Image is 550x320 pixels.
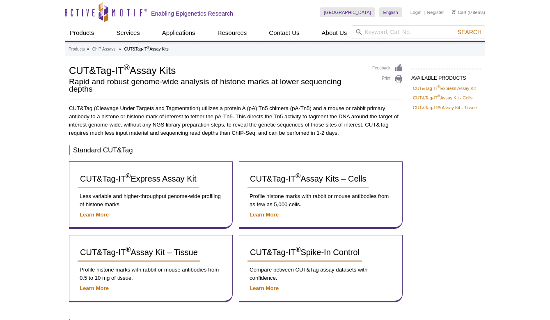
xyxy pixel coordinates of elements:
a: [GEOGRAPHIC_DATA] [320,7,375,17]
a: Learn More [250,212,279,218]
li: » [119,47,121,51]
a: CUT&Tag-IT®Assay Kits – Cells [247,170,369,188]
a: CUT&Tag-IT®Express Assay Kit [78,170,199,188]
sup: ® [438,94,440,99]
a: About Us [317,25,352,41]
a: Learn More [80,212,109,218]
a: Applications [157,25,200,41]
p: Less variable and higher-throughput genome-wide profiling of histone marks. [78,192,224,209]
a: Contact Us [264,25,304,41]
input: Keyword, Cat. No. [352,25,485,39]
h1: CUT&Tag-IT Assay Kits [69,64,364,76]
a: Products [69,46,85,53]
a: Resources [213,25,252,41]
span: CUT&Tag-IT Express Assay Kit [80,174,196,183]
a: Feedback [372,64,403,73]
li: | [424,7,425,17]
a: Services [111,25,145,41]
sup: ® [147,46,149,50]
img: Your Cart [452,10,456,14]
span: CUT&Tag-IT Spike-In Control [250,248,360,257]
a: Login [410,9,422,15]
a: CUT&Tag-IT®Spike-In Control [247,244,362,262]
a: CUT&Tag-IT®Assay Kit - Cells [413,94,472,101]
span: CUT&Tag-IT Assay Kits – Cells [250,174,366,183]
li: (0 items) [452,7,485,17]
sup: ® [124,63,130,72]
sup: ® [438,85,440,89]
sup: ® [296,173,300,180]
h2: Rapid and robust genome-wide analysis of histone marks at lower sequencing depths [69,78,364,93]
a: Cart [452,9,466,15]
span: Search [458,29,481,35]
sup: ® [126,246,131,254]
h3: Standard CUT&Tag [69,145,403,155]
p: Profile histone marks with rabbit or mouse antibodies from as few as 5,000 cells. [247,192,394,209]
h2: Enabling Epigenetics Research [151,10,233,17]
sup: ® [296,246,300,254]
a: Register [427,9,444,15]
a: English [379,7,402,17]
p: Profile histone marks with rabbit or mouse antibodies from 0.5 to 10 mg of tissue. [78,266,224,282]
li: » [87,47,89,51]
a: Learn More [80,285,109,291]
a: ChIP Assays [92,46,116,53]
a: CUT&Tag-IT®Assay Kit – Tissue [78,244,200,262]
p: CUT&Tag (Cleavage Under Targets and Tagmentation) utilizes a protein A (pA) Tn5 chimera (pA-Tn5) ... [69,104,403,137]
span: CUT&Tag-IT Assay Kit – Tissue [80,248,198,257]
p: Compare between CUT&Tag assay datasets with confidence. [247,266,394,282]
a: CUT&Tag-IT® Assay Kit - Tissue [413,104,477,111]
a: CUT&Tag-IT®Express Assay Kit [413,85,476,92]
a: Products [65,25,99,41]
li: CUT&Tag-IT Assay Kits [124,47,168,51]
h2: AVAILABLE PRODUCTS [411,69,481,83]
a: Print [372,75,403,84]
sup: ® [126,173,131,180]
button: Search [455,28,484,36]
a: Learn More [250,285,279,291]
